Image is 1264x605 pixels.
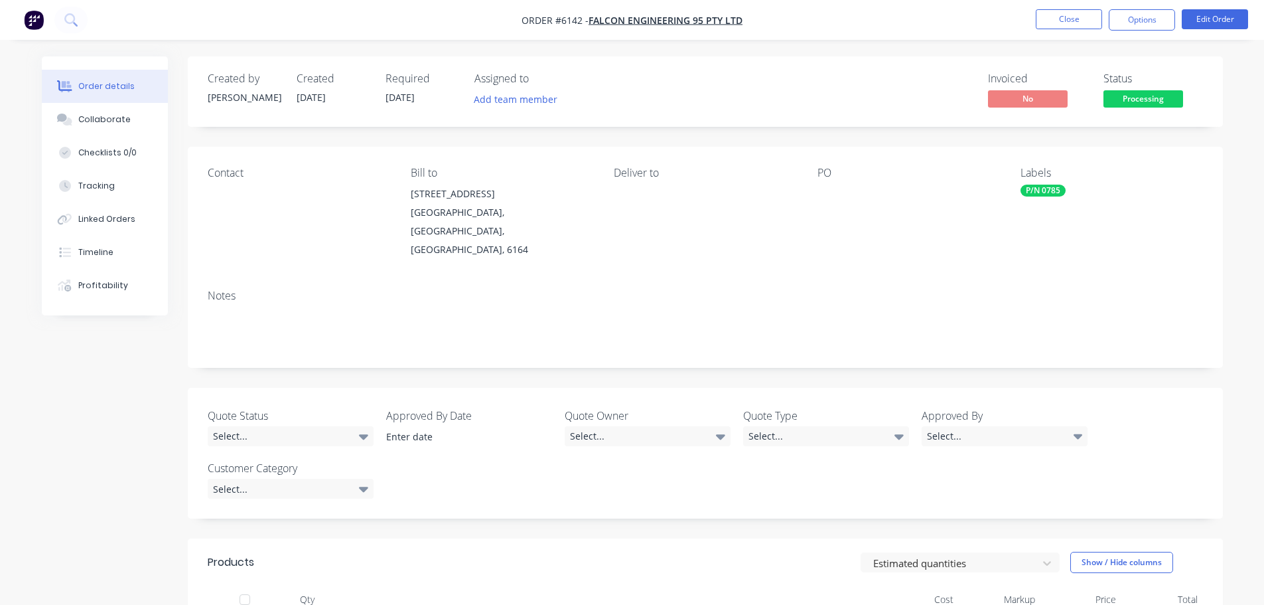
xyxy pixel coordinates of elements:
[922,408,1088,424] label: Approved By
[208,72,281,85] div: Created by
[1036,9,1102,29] button: Close
[386,72,458,85] div: Required
[377,427,542,447] input: Enter date
[42,70,168,103] button: Order details
[1020,185,1066,197] div: P/N 0785
[297,72,370,85] div: Created
[411,185,593,203] div: [STREET_ADDRESS]
[474,90,565,108] button: Add team member
[743,426,909,446] div: Select...
[297,91,326,104] span: [DATE]
[42,169,168,203] button: Tracking
[78,80,135,92] div: Order details
[42,203,168,236] button: Linked Orders
[208,167,389,179] div: Contact
[208,426,374,446] div: Select...
[522,14,589,27] span: Order #6142 -
[208,460,374,476] label: Customer Category
[614,167,796,179] div: Deliver to
[1070,552,1173,573] button: Show / Hide columns
[208,408,374,424] label: Quote Status
[208,555,254,570] div: Products
[42,236,168,269] button: Timeline
[78,114,131,126] div: Collaborate
[42,269,168,302] button: Profitability
[386,408,552,424] label: Approved By Date
[565,426,731,446] div: Select...
[565,408,731,424] label: Quote Owner
[208,290,1203,302] div: Notes
[78,180,115,192] div: Tracking
[1109,9,1175,31] button: Options
[78,213,135,225] div: Linked Orders
[1020,167,1202,179] div: Labels
[743,408,909,424] label: Quote Type
[466,90,564,108] button: Add team member
[1103,72,1203,85] div: Status
[411,167,593,179] div: Bill to
[208,90,281,104] div: [PERSON_NAME]
[589,14,742,27] a: Falcon Engineering 95 Pty Ltd
[411,203,593,259] div: [GEOGRAPHIC_DATA], [GEOGRAPHIC_DATA], [GEOGRAPHIC_DATA], 6164
[1103,90,1183,107] span: Processing
[208,479,374,499] div: Select...
[474,72,607,85] div: Assigned to
[42,103,168,136] button: Collaborate
[386,91,415,104] span: [DATE]
[1182,9,1248,29] button: Edit Order
[78,280,128,292] div: Profitability
[78,147,137,159] div: Checklists 0/0
[817,167,999,179] div: PO
[24,10,44,30] img: Factory
[988,72,1088,85] div: Invoiced
[411,185,593,259] div: [STREET_ADDRESS][GEOGRAPHIC_DATA], [GEOGRAPHIC_DATA], [GEOGRAPHIC_DATA], 6164
[988,90,1068,107] span: No
[42,136,168,169] button: Checklists 0/0
[78,246,113,258] div: Timeline
[1103,90,1183,110] button: Processing
[922,426,1088,446] div: Select...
